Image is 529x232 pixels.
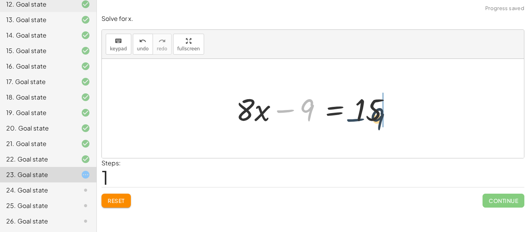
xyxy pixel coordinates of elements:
i: Task finished and correct. [81,77,90,86]
span: undo [137,46,149,52]
span: Progress saved [485,5,524,12]
span: Reset [108,197,125,204]
label: Steps: [101,159,121,167]
div: 14. Goal state [6,31,69,40]
button: keyboardkeypad [106,34,131,55]
div: 13. Goal state [6,15,69,24]
div: 26. Goal state [6,217,69,226]
i: redo [158,36,166,46]
span: fullscreen [177,46,200,52]
span: redo [157,46,167,52]
i: Task not started. [81,201,90,210]
i: Task started. [81,170,90,179]
i: Task not started. [81,217,90,226]
p: Solve for x. [101,14,524,23]
div: 25. Goal state [6,201,69,210]
i: Task not started. [81,186,90,195]
button: fullscreen [173,34,204,55]
i: Task finished and correct. [81,155,90,164]
div: 17. Goal state [6,77,69,86]
i: keyboard [115,36,122,46]
div: 21. Goal state [6,139,69,148]
i: Task finished and correct. [81,31,90,40]
button: redoredo [153,34,172,55]
i: Task finished and correct. [81,46,90,55]
i: Task finished and correct. [81,108,90,117]
i: Task finished and correct. [81,62,90,71]
div: 15. Goal state [6,46,69,55]
div: 16. Goal state [6,62,69,71]
i: undo [139,36,146,46]
div: 18. Goal state [6,93,69,102]
button: undoundo [133,34,153,55]
div: 20. Goal state [6,124,69,133]
span: keypad [110,46,127,52]
div: 24. Goal state [6,186,69,195]
button: Reset [101,194,131,208]
span: 1 [101,165,108,189]
i: Task finished and correct. [81,15,90,24]
div: 23. Goal state [6,170,69,179]
div: 22. Goal state [6,155,69,164]
i: Task finished and correct. [81,93,90,102]
i: Task finished and correct. [81,139,90,148]
div: 19. Goal state [6,108,69,117]
i: Task finished and correct. [81,124,90,133]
